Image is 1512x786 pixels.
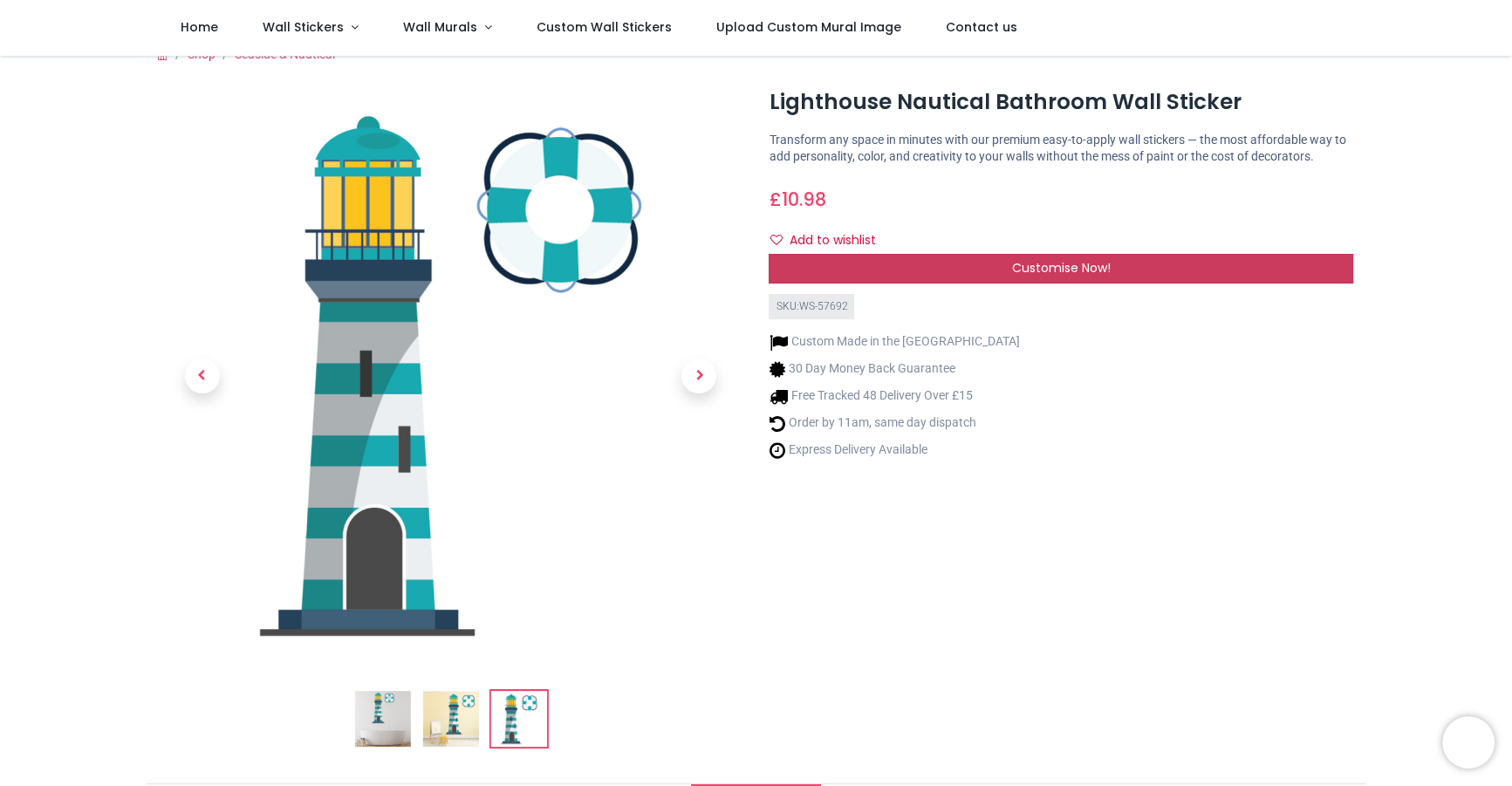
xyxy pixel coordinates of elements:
button: Add to wishlistAdd to wishlist [769,226,890,256]
img: WS-57692-03 [490,691,546,747]
a: Previous [159,172,246,581]
i: Add to wishlist [770,234,782,246]
span: Home [181,18,218,36]
iframe: Brevo live chat [1442,716,1495,769]
span: 10.98 [781,187,825,212]
span: Upload Custom Mural Image [716,18,901,36]
a: Next [655,172,742,581]
span: Wall Murals [403,18,477,36]
span: Next [681,359,716,393]
li: Custom Made in the [GEOGRAPHIC_DATA] [769,333,1019,352]
span: Previous [185,359,220,393]
span: Wall Stickers [263,18,344,36]
li: 30 Day Money Back Guarantee [769,360,1019,379]
span: £ [769,187,825,212]
a: Seaside & Nautical [235,47,335,61]
li: Order by 11am, same day dispatch [769,414,1019,433]
span: Customise Now! [1012,259,1111,277]
div: SKU: WS-57692 [769,294,854,319]
li: Free Tracked 48 Delivery Over £15 [769,387,1019,406]
h1: Lighthouse Nautical Bathroom Wall Sticker [769,87,1353,117]
img: WS-57692-03 [159,84,743,668]
p: Transform any space in minutes with our premium easy-to-apply wall stickers — the most affordable... [769,132,1353,166]
span: Custom Wall Stickers [537,18,672,36]
img: Lighthouse Nautical Bathroom Wall Sticker [354,691,410,747]
img: WS-57692-02 [422,691,478,747]
li: Express Delivery Available [769,441,1019,460]
a: Shop [188,47,216,61]
span: Contact us [946,18,1017,36]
